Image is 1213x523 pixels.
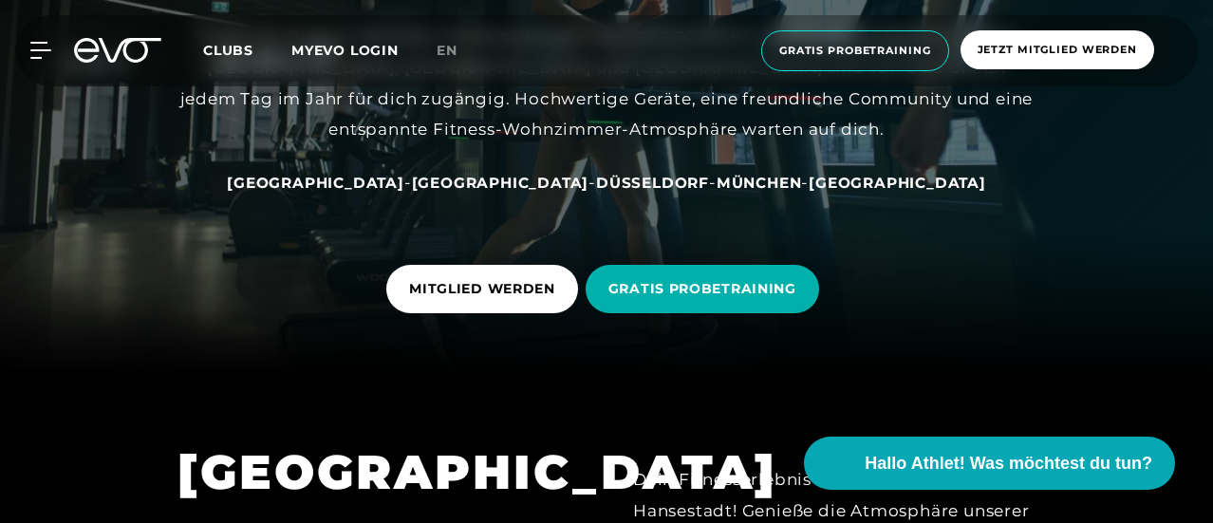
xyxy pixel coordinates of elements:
[955,30,1160,71] a: Jetzt Mitglied werden
[291,42,399,59] a: MYEVO LOGIN
[809,173,986,192] a: [GEOGRAPHIC_DATA]
[179,167,1034,197] div: - - - -
[437,40,480,62] a: en
[437,42,457,59] span: en
[717,174,802,192] span: München
[409,279,555,299] span: MITGLIED WERDEN
[586,251,827,327] a: GRATIS PROBETRAINING
[608,279,796,299] span: GRATIS PROBETRAINING
[804,437,1175,490] button: Hallo Athlet! Was möchtest du tun?
[865,451,1152,476] span: Hallo Athlet! Was möchtest du tun?
[412,174,589,192] span: [GEOGRAPHIC_DATA]
[779,43,931,59] span: Gratis Probetraining
[177,441,580,503] h1: [GEOGRAPHIC_DATA]
[809,174,986,192] span: [GEOGRAPHIC_DATA]
[756,30,955,71] a: Gratis Probetraining
[717,173,802,192] a: München
[227,173,404,192] a: [GEOGRAPHIC_DATA]
[596,173,709,192] a: Düsseldorf
[596,174,709,192] span: Düsseldorf
[203,41,291,59] a: Clubs
[412,173,589,192] a: [GEOGRAPHIC_DATA]
[227,174,404,192] span: [GEOGRAPHIC_DATA]
[978,42,1137,58] span: Jetzt Mitglied werden
[386,251,586,327] a: MITGLIED WERDEN
[203,42,253,59] span: Clubs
